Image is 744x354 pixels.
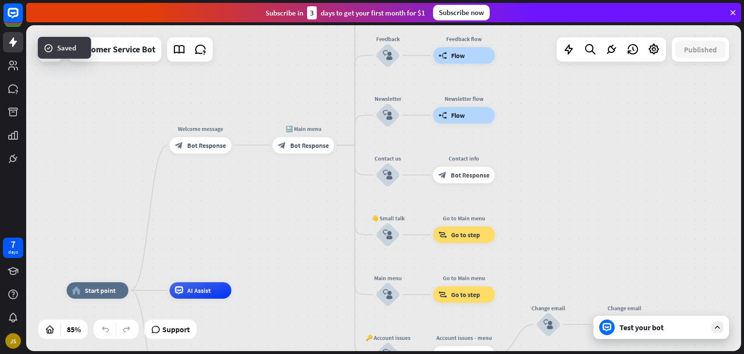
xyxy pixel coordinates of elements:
[363,154,413,162] div: Contact us
[5,333,21,349] div: JS
[383,50,392,60] i: block_user_input
[8,4,37,33] button: Open LiveChat chat widget
[620,322,707,332] div: Test your bot
[363,214,413,223] div: 👋 Small talk
[675,41,726,58] button: Published
[3,238,23,258] a: 7 days
[64,322,84,337] div: 85%
[451,290,480,299] span: Go to step
[427,95,501,103] div: Newsletter flow
[278,141,286,149] i: block_bot_response
[427,214,501,223] div: Go to Main menu
[265,6,425,19] div: Subscribe in days to get your first month for $1
[290,141,329,149] span: Bot Response
[363,334,413,342] div: 🔑 Account issues
[433,5,490,20] div: Subscribe now
[451,111,465,119] span: Flow
[438,111,447,119] i: builder_tree
[44,43,53,53] i: success
[543,320,553,329] i: block_user_input
[72,286,81,294] i: home_2
[85,286,116,294] span: Start point
[162,322,190,337] span: Support
[8,249,18,256] div: days
[74,37,155,62] div: Customer Service Bot
[451,51,465,60] span: Flow
[588,304,662,312] div: Change email
[427,154,501,162] div: Contact info
[57,43,76,53] span: Saved
[383,170,392,180] i: block_user_input
[11,240,15,249] div: 7
[175,141,183,149] i: block_bot_response
[427,274,501,282] div: Go to Main menu
[363,274,413,282] div: Main menu
[451,231,480,239] span: Go to step
[438,231,447,239] i: block_goto
[438,51,447,60] i: builder_tree
[438,171,447,179] i: block_bot_response
[163,125,237,133] div: Welcome message
[451,171,490,179] span: Bot Response
[307,6,317,19] div: 3
[383,290,392,299] i: block_user_input
[427,35,501,43] div: Feedback flow
[187,141,226,149] span: Bot Response
[383,110,392,120] i: block_user_input
[363,35,413,43] div: Feedback
[438,290,447,299] i: block_goto
[363,95,413,103] div: Newsletter
[524,304,573,312] div: Change email
[187,286,211,294] span: AI Assist
[383,230,392,240] i: block_user_input
[427,334,501,342] div: Account issues - menu
[266,125,341,133] div: 🔙 Main menu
